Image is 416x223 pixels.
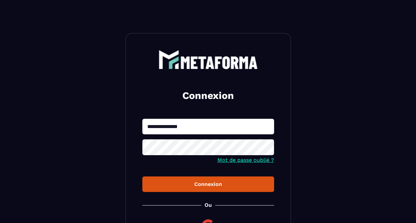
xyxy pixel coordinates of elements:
[159,50,258,69] img: logo
[217,157,274,163] a: Mot de passe oublié ?
[150,89,266,102] h2: Connexion
[142,176,274,192] button: Connexion
[142,50,274,69] a: logo
[205,202,212,208] p: Ou
[148,181,269,187] div: Connexion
